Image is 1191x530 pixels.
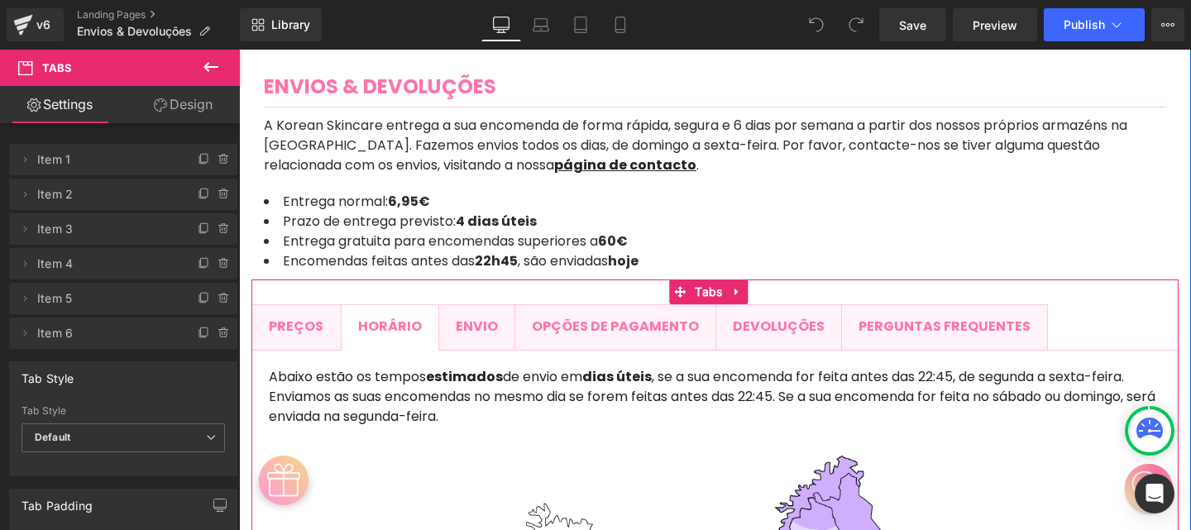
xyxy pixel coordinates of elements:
strong: Envio [217,267,259,286]
a: Tablet [561,8,600,41]
span: Preview [973,17,1017,34]
strong: Horário [119,267,183,286]
span: Item 5 [37,283,176,314]
span: Tabs [42,61,72,74]
strong: preços [30,267,84,286]
span: Publish [1064,18,1105,31]
strong: 4 dias úteis [217,162,298,181]
strong: 22h45 [236,202,279,221]
img: Chat Button [886,414,934,462]
li: Entrega gratuita para encomendas superiores a [25,182,927,202]
h1: Envios & Devoluções [25,28,927,46]
p: A Korean Skincare entrega a sua encomenda de forma rápida, segura e 6 dias por semana a partir do... [25,66,927,126]
a: Laptop [521,8,561,41]
div: Tab Style [22,362,74,385]
div: Tab Style [22,405,225,417]
a: página de contacto [315,106,457,125]
span: Item 3 [37,213,176,245]
a: Design [123,86,243,123]
span: Envios & Devoluções [77,25,192,38]
li: Prazo de entrega previsto: [25,162,927,182]
button: More [1151,8,1184,41]
button: Undo [800,8,833,41]
button: Publish [1044,8,1145,41]
span: Library [271,17,310,32]
span: Item 2 [37,179,176,210]
b: devoluções [494,267,586,286]
div: Chat widget toggle [886,414,934,462]
a: Expand / Collapse [488,230,509,255]
span: Item 6 [37,318,176,349]
strong: 60€ [359,182,389,201]
strong: perguntas frequentes [619,267,792,286]
img: trigger icon [20,406,69,456]
div: Open Intercom Messenger [1135,474,1174,513]
span: Item 4 [37,248,176,279]
li: Entrega normal: [25,142,927,162]
div: v6 [33,14,54,36]
li: Encomendas feitas antes das , são enviadas [25,202,927,222]
strong: dias úteis [343,318,413,337]
a: Mobile [600,8,640,41]
strong: estimados [187,318,264,337]
a: Landing Pages [77,8,240,21]
span: Save [899,17,926,34]
a: v6 [7,8,64,41]
a: Preview [953,8,1037,41]
button: Redo [839,8,873,41]
div: Tab Padding [22,489,93,513]
span: Tabs [452,230,487,255]
strong: 6,95€ [149,142,191,161]
button: avada-joy-button-widget [20,411,69,451]
span: Item 1 [37,144,176,175]
b: Default [35,431,70,443]
a: Desktop [481,8,521,41]
p: Abaixo estão os tempos de envio em , se a sua encomenda for feita antes das 22:45, de segunda a s... [30,318,922,377]
a: New Library [240,8,322,41]
strong: hoje [369,202,399,221]
strong: Opções de pagamento [293,267,460,286]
